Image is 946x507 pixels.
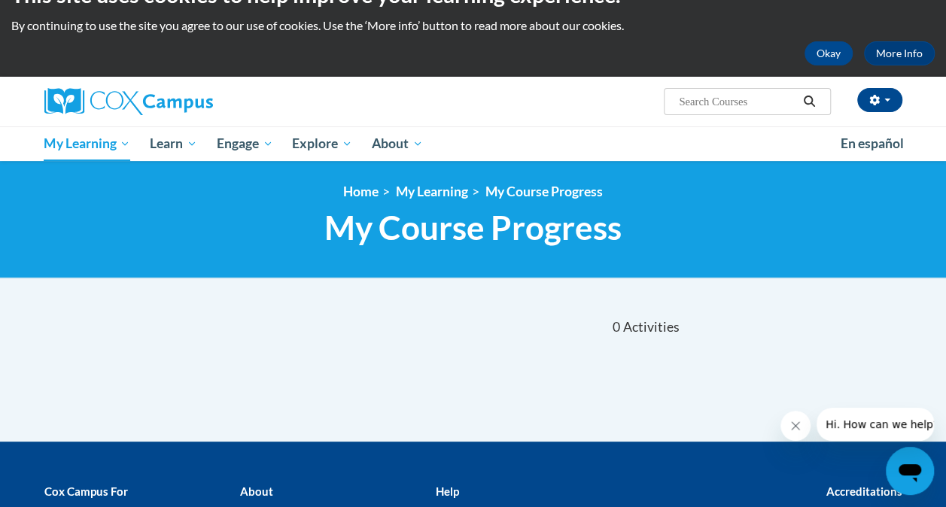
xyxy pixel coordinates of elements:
span: Explore [292,135,352,153]
p: By continuing to use the site you agree to our use of cookies. Use the ‘More info’ button to read... [11,17,935,34]
a: My Course Progress [485,184,603,199]
iframe: Message from company [817,408,934,441]
b: Accreditations [826,484,902,498]
iframe: Close message [780,411,811,441]
span: Engage [217,135,273,153]
a: En español [831,128,914,159]
a: Cox Campus [44,88,315,115]
iframe: Button to launch messaging window [886,447,934,495]
span: Activities [622,319,679,335]
button: Account Settings [857,88,902,112]
a: Engage [207,126,283,161]
span: About [372,135,423,153]
input: Search Courses [677,93,798,111]
a: More Info [864,41,935,65]
a: Home [343,184,379,199]
a: Learn [140,126,207,161]
b: About [239,484,272,498]
span: En español [841,135,904,151]
b: Help [435,484,458,498]
img: Cox Campus [44,88,213,115]
span: Learn [150,135,197,153]
span: My Learning [44,135,130,153]
a: Explore [282,126,362,161]
div: Main menu [33,126,914,161]
span: My Course Progress [324,208,622,247]
b: Cox Campus For [44,484,128,498]
button: Search [798,93,820,111]
span: Hi. How can we help? [9,11,122,23]
a: About [362,126,433,161]
span: 0 [613,319,620,335]
a: My Learning [396,184,468,199]
a: My Learning [35,126,141,161]
button: Okay [805,41,853,65]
